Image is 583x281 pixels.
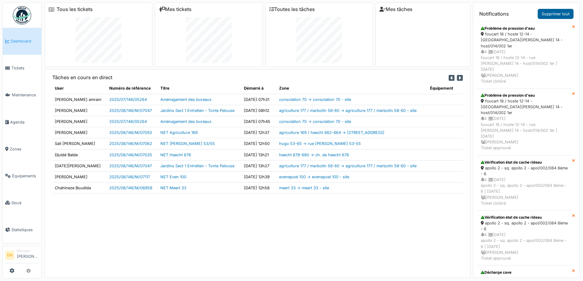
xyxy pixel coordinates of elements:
li: EN [5,251,14,260]
td: Djuldé Balde [52,149,107,160]
th: Numéro de référence [107,83,158,94]
div: Problème de pression d'eau [481,26,568,31]
a: 2025/08/146/M/07047 [109,108,152,113]
td: [DATE] 12h58 [241,183,277,194]
a: consolation 70 -> consolation 70 - site [279,97,351,102]
td: [PERSON_NAME] [52,105,107,116]
a: agriculture 177 / marbotin 58-60 -> agriculture 177 / marbotin 58-60 - site [279,164,417,168]
span: Tickets [11,65,39,71]
td: [DATE] 13h21 [241,149,277,160]
a: meert 33 -> meert 33 - site [279,186,329,190]
h6: Notifications [479,11,509,17]
div: Problème de pression d'eau [481,93,568,98]
div: 4 | [DATE] foucart 18 / hoste 12-14 - rue [PERSON_NAME] 14 - host/014/002 1er | [DATE] [PERSON_NA... [481,49,568,84]
td: [PERSON_NAME] amrani [52,94,107,105]
div: 4 | [DATE] foucart 18 / hoste 12-14 - rue [PERSON_NAME] 14 - host/014/002 1er | [DATE] [PERSON_NA... [481,116,568,151]
div: Vérification état de cache rideau [481,160,568,165]
div: Vérification état de cache rideau [481,215,568,220]
a: Supprimer tout [538,9,574,19]
a: Jardins Sect 1 Entretien - Tonte Pelouse [160,108,234,113]
a: Vérification état de cache rideau apollo 2 - sq. apollo 2 - apol/002/084 8ème - 6 4 |[DATE]apollo... [477,210,572,265]
a: agriculture 177 / marbotin 58-60 -> agriculture 177 / marbotin 58-60 - site [279,108,417,113]
span: Zones [10,146,39,152]
a: Toutes les tâches [269,6,315,12]
span: Stock [11,200,39,206]
span: Agenda [10,119,39,125]
a: 2025/08/146/M/06958 [109,186,152,190]
a: Tickets [3,55,41,82]
td: [PERSON_NAME] [52,171,107,182]
th: Démarré à [241,83,277,94]
td: [DATE] 12h50 [241,138,277,149]
a: Équipements [3,162,41,189]
a: Tous les tickets [57,6,93,12]
div: foucart 18 / hoste 12-14 - [GEOGRAPHIC_DATA][PERSON_NAME] 14 - host/014/002 1er [481,98,568,116]
a: EN Manager[PERSON_NAME] [5,249,39,263]
td: [DATE] 12h39 [241,171,277,182]
a: Aménagement des bureaux [160,119,211,124]
a: Problème de pression d'eau foucart 18 / hoste 12-14 - [GEOGRAPHIC_DATA][PERSON_NAME] 14 - host/01... [477,21,572,88]
a: agriculture 169 / haecht 662-664 -> [STREET_ADDRESS] [279,130,384,135]
span: Dashboard [11,38,39,44]
th: Titre [158,83,242,94]
td: [DATE] 12h37 [241,127,277,138]
a: hugo 53-65 -> rue [PERSON_NAME] 53-55 [279,141,361,146]
td: Chahineze Boudida [52,183,107,194]
a: Mes tickets [159,6,192,12]
a: Zones [3,135,41,162]
a: 2025/08/146/M/07117 [109,175,150,179]
a: haecht 678-680 -> ch. de haecht 678 [279,153,349,157]
td: [DATE] 07h45 [241,116,277,127]
div: apollo 2 - sq. apollo 2 - apol/002/084 8ème - 6 [481,220,568,232]
a: Agenda [3,109,41,135]
div: apollo 2 - sq. apollo 2 - apol/002/084 8ème - 6 [481,165,568,177]
div: 4 | [DATE] apollo 2 - sq. apollo 2 - apol/002/084 8ème - 6 | [DATE] [PERSON_NAME] Ticket approuvé [481,232,568,261]
a: Dashboard [3,28,41,55]
td: [DATE] 08h12 [241,105,277,116]
a: NET Haecht 678 [160,153,191,157]
td: [DATE] 07h31 [241,94,277,105]
a: evenepoel 100 -> evenepoel 100 - site [279,175,349,179]
a: Mes tâches [379,6,413,12]
a: NET [PERSON_NAME] 53/55 [160,141,215,146]
td: [DATE][PERSON_NAME] [52,160,107,171]
a: Problème de pression d'eau foucart 18 / hoste 12-14 - [GEOGRAPHIC_DATA][PERSON_NAME] 14 - host/01... [477,88,572,155]
div: Décharge cave [481,270,568,275]
td: [DATE] 13h27 [241,160,277,171]
a: 2025/08/146/M/07035 [109,153,152,157]
span: Équipements [12,173,39,179]
a: Maintenance [3,82,41,109]
a: 2025/08/146/M/07047 [109,164,152,168]
a: 2025/07/146/05264 [109,97,147,102]
a: 2025/08/146/M/07050 [109,130,152,135]
a: NET Meert 33 [160,186,186,190]
td: [PERSON_NAME] [52,127,107,138]
th: Équipement [428,83,463,94]
h6: Tâches en cours en direct [52,75,112,80]
a: Statistiques [3,216,41,243]
div: 4 | [DATE] apollo 2 - sq. apollo 2 - apol/002/084 8ème - 6 | [DATE] [PERSON_NAME] Ticket clotûré [481,177,568,206]
div: Manager [17,249,39,253]
a: NET Agriculture 169 [160,130,198,135]
div: foucart 18 / hoste 12-14 - [GEOGRAPHIC_DATA][PERSON_NAME] 14 - host/014/002 1er [481,31,568,49]
span: Statistiques [11,227,39,233]
a: Vérification état de cache rideau apollo 2 - sq. apollo 2 - apol/002/084 8ème - 6 4 |[DATE]apollo... [477,155,572,210]
a: 2025/08/146/M/07062 [109,141,152,146]
span: Maintenance [12,92,39,98]
td: [PERSON_NAME] [52,116,107,127]
a: Stock [3,189,41,216]
a: Jardins Sect 1 Entretien - Tonte Pelouse [160,164,234,168]
td: Sali [PERSON_NAME] [52,138,107,149]
th: Zone [277,83,428,94]
a: Aménagement des bureaux [160,97,211,102]
span: translation missing: fr.shared.user [55,86,64,91]
a: NET Even 100 [160,175,186,179]
a: 2025/07/146/05264 [109,119,147,124]
a: consolation 70 -> consolation 70 - site [279,119,351,124]
li: [PERSON_NAME] [17,249,39,262]
img: Badge_color-CXgf-gQk.svg [13,6,31,24]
